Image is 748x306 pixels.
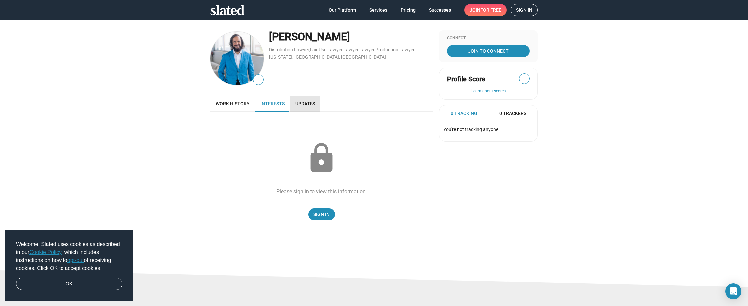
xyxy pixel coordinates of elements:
[511,4,538,16] a: Sign in
[359,47,375,52] a: Lawyer
[67,257,84,263] a: opt-out
[16,240,122,272] span: Welcome! Slated uses cookies as described in our , which includes instructions on how to of recei...
[448,45,528,57] span: Join To Connect
[447,45,530,57] a: Join To Connect
[210,96,255,112] a: Work history
[451,110,477,117] span: 0 Tracking
[447,36,530,41] div: Connect
[516,4,532,16] span: Sign in
[295,101,315,106] span: Updates
[480,4,501,16] span: for free
[447,75,485,84] span: Profile Score
[323,4,361,16] a: Our Platform
[329,4,356,16] span: Our Platform
[269,47,309,52] a: Distribution Lawyer
[269,30,433,44] div: [PERSON_NAME]
[343,47,359,52] a: Lawyer
[429,4,451,16] span: Successes
[305,142,338,175] mat-icon: lock
[290,96,320,112] a: Updates
[269,54,386,60] a: [US_STATE], [GEOGRAPHIC_DATA], [GEOGRAPHIC_DATA]
[260,101,285,106] span: Interests
[29,249,62,255] a: Cookie Policy
[276,188,367,195] div: Please sign in to view this information.
[308,208,335,220] a: Sign In
[309,48,310,52] span: ,
[519,75,529,83] span: —
[464,4,507,16] a: Joinfor free
[210,32,264,85] img: Kirk T Schroder
[310,47,343,52] a: Fair Use Lawyer
[364,4,393,16] a: Services
[5,230,133,301] div: cookieconsent
[401,4,416,16] span: Pricing
[725,283,741,299] div: Open Intercom Messenger
[313,208,330,220] span: Sign In
[255,96,290,112] a: Interests
[16,278,122,290] a: dismiss cookie message
[424,4,456,16] a: Successes
[499,110,526,117] span: 0 Trackers
[443,127,498,132] span: You're not tracking anyone
[369,4,387,16] span: Services
[216,101,250,106] span: Work history
[395,4,421,16] a: Pricing
[447,89,530,94] button: Learn about scores
[253,76,263,84] span: —
[375,47,415,52] a: Production Lawyer
[470,4,501,16] span: Join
